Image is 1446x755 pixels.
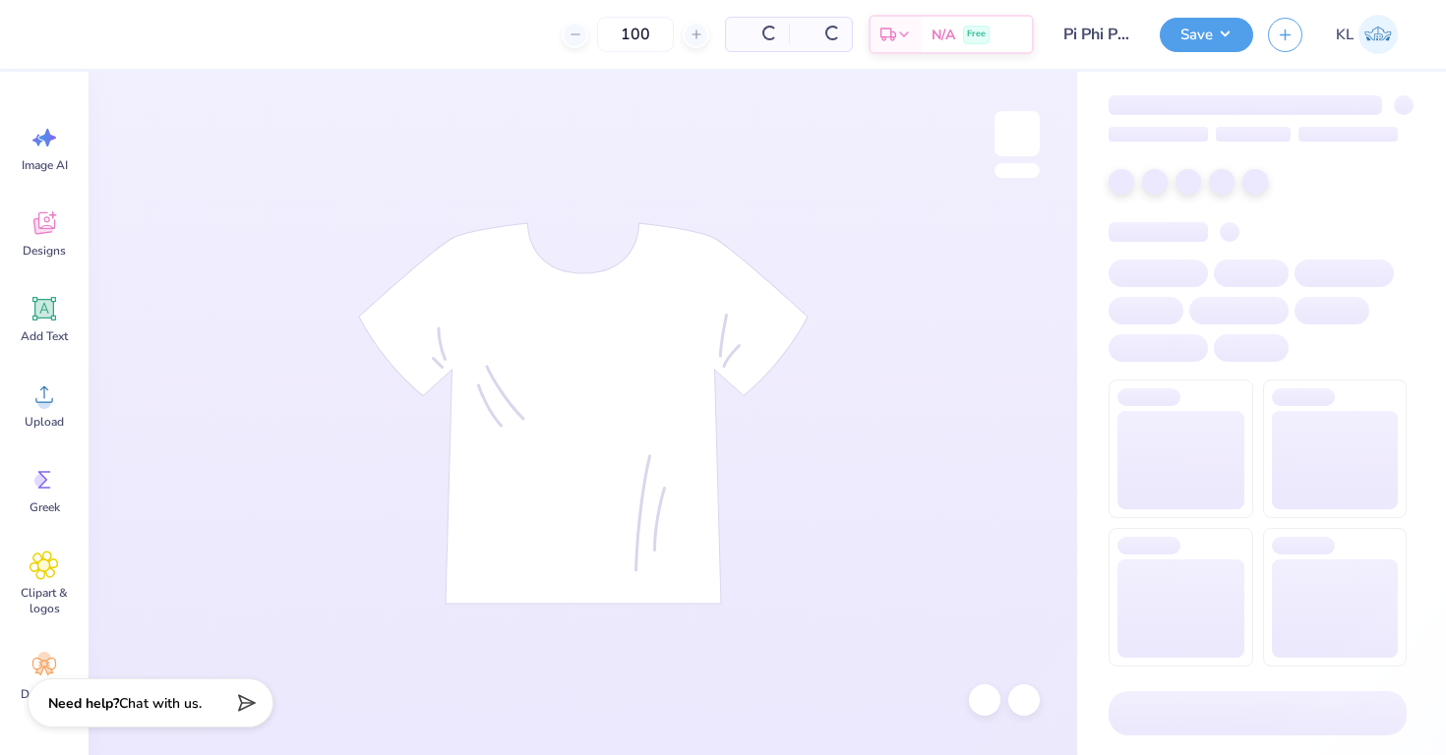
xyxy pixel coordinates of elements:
span: Chat with us. [119,694,202,713]
span: Upload [25,414,64,430]
button: Save [1160,18,1253,52]
input: Untitled Design [1049,15,1145,54]
span: Clipart & logos [12,585,77,616]
span: Add Text [21,328,68,344]
span: Decorate [21,686,68,702]
span: Designs [23,243,66,259]
span: Greek [30,499,60,515]
img: tee-skeleton.svg [358,222,809,605]
a: KL [1327,15,1407,54]
span: N/A [932,25,955,45]
input: – – [597,17,674,52]
span: KL [1336,24,1354,46]
span: Free [967,28,986,41]
img: Katelyn Lizano [1358,15,1398,54]
strong: Need help? [48,694,119,713]
span: Image AI [22,157,68,173]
